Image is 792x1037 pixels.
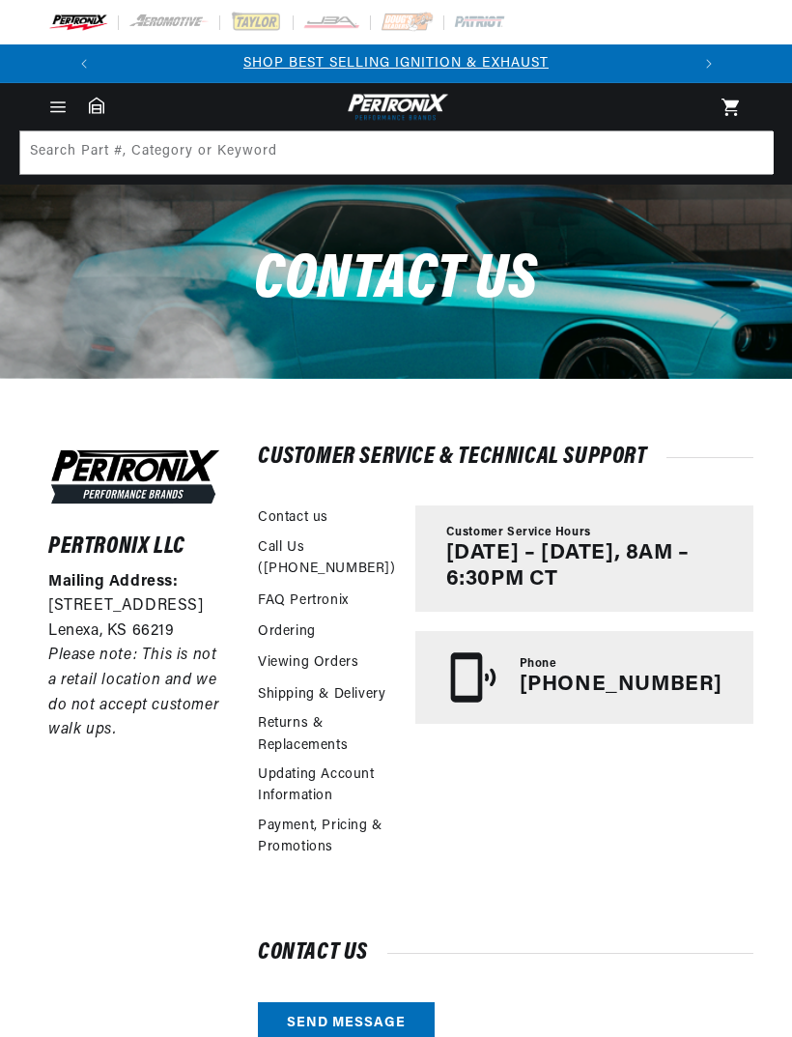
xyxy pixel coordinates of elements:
h2: Contact us [258,943,753,963]
div: 1 of 2 [103,53,690,74]
p: Lenexa, KS 66219 [48,619,222,645]
a: Returns & Replacements [258,713,396,757]
a: FAQ Pertronix [258,591,349,612]
a: Shipping & Delivery [258,684,385,706]
a: Payment, Pricing & Promotions [258,816,396,859]
h6: Pertronix LLC [48,537,222,557]
a: Call Us ([PHONE_NUMBER]) [258,537,396,581]
span: Phone [520,656,557,673]
p: [PHONE_NUMBER] [520,673,722,698]
span: Contact us [254,249,538,312]
em: Please note: This is not a retail location and we do not accept customer walk ups. [48,648,218,737]
button: Translation missing: en.sections.announcements.previous_announcement [65,44,103,83]
p: [STREET_ADDRESS] [48,594,222,619]
a: Phone [PHONE_NUMBER] [415,631,753,724]
button: Translation missing: en.sections.announcements.next_announcement [690,44,728,83]
input: Search Part #, Category or Keyword [20,131,774,174]
a: Garage: 0 item(s) [89,97,104,114]
summary: Menu [37,97,79,118]
img: Pertronix [343,91,449,123]
a: Ordering [258,621,316,643]
a: SHOP BEST SELLING IGNITION & EXHAUST [243,56,549,71]
strong: Mailing Address: [48,574,179,590]
p: [DATE] – [DATE], 8AM – 6:30PM CT [446,541,722,592]
h2: Customer Service & Technical Support [258,447,753,467]
a: Viewing Orders [258,652,358,674]
button: Search Part #, Category or Keyword [729,131,772,174]
div: Announcement [103,53,690,74]
span: Customer Service Hours [446,525,591,541]
a: Contact us [258,507,328,529]
a: Updating Account Information [258,764,396,808]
